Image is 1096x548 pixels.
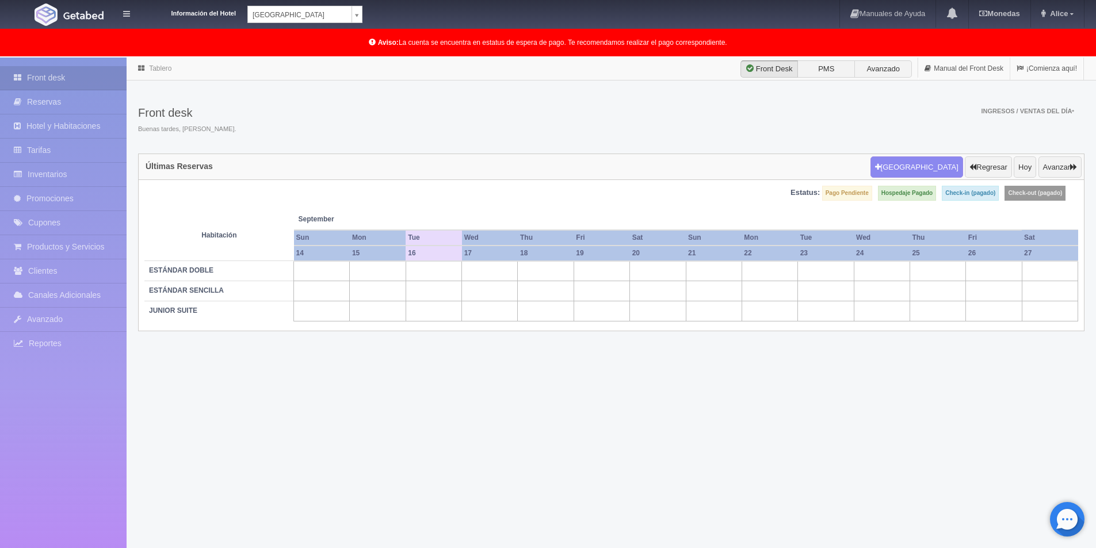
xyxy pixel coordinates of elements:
th: Wed [462,230,518,246]
th: Fri [966,230,1022,246]
th: Wed [854,230,910,246]
span: [GEOGRAPHIC_DATA] [253,6,347,24]
button: Hoy [1014,156,1036,178]
span: Ingresos / Ventas del día [981,108,1074,114]
th: 27 [1022,246,1078,261]
button: Regresar [965,156,1011,178]
th: Fri [574,230,629,246]
b: ESTÁNDAR DOBLE [149,266,213,274]
th: 21 [686,246,742,261]
label: Avanzado [854,60,912,78]
label: Hospedaje Pagado [878,186,936,201]
button: Avanzar [1038,156,1082,178]
label: Estatus: [791,187,820,198]
b: ESTÁNDAR SENCILLA [149,286,224,294]
th: Sun [294,230,350,246]
th: Thu [910,230,965,246]
label: PMS [797,60,855,78]
a: ¡Comienza aquí! [1010,58,1083,80]
label: Pago Pendiente [822,186,872,201]
span: September [299,214,402,224]
dt: Información del Hotel [144,6,236,18]
th: Tue [798,230,854,246]
label: Check-in (pagado) [942,186,999,201]
th: 18 [518,246,574,261]
th: Mon [350,230,406,246]
a: Tablero [149,64,171,72]
th: 19 [574,246,629,261]
a: Manual del Front Desk [918,58,1010,80]
th: 22 [742,246,797,261]
b: Monedas [979,9,1019,18]
h3: Front desk [138,106,236,119]
th: 16 [406,246,461,261]
label: Check-out (pagado) [1005,186,1066,201]
button: [GEOGRAPHIC_DATA] [870,156,963,178]
img: Getabed [63,11,104,20]
th: Sat [1022,230,1078,246]
a: [GEOGRAPHIC_DATA] [247,6,362,23]
th: 14 [294,246,350,261]
th: 25 [910,246,965,261]
th: 26 [966,246,1022,261]
th: Mon [742,230,797,246]
th: 20 [630,246,686,261]
label: Front Desk [740,60,798,78]
th: Sun [686,230,742,246]
th: 23 [798,246,854,261]
b: Aviso: [378,39,399,47]
b: JUNIOR SUITE [149,306,197,315]
th: Sat [630,230,686,246]
th: Thu [518,230,574,246]
h4: Últimas Reservas [146,162,213,171]
strong: Habitación [201,231,236,239]
th: Tue [406,230,461,246]
span: Alice [1047,9,1068,18]
span: Buenas tardes, [PERSON_NAME]. [138,125,236,134]
img: Getabed [35,3,58,26]
th: 24 [854,246,910,261]
th: 17 [462,246,518,261]
th: 15 [350,246,406,261]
